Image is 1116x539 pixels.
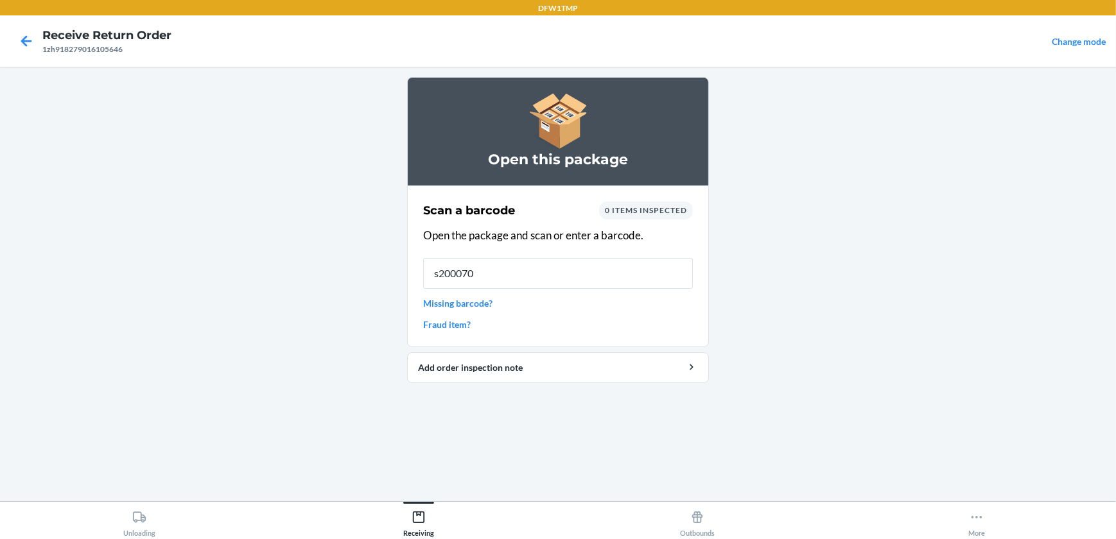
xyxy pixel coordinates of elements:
a: Change mode [1052,36,1106,47]
h4: Receive Return Order [42,27,171,44]
p: Open the package and scan or enter a barcode. [423,227,693,244]
a: Missing barcode? [423,296,693,310]
button: Receiving [279,502,559,537]
input: Barcode [423,258,693,289]
div: Add order inspection note [418,361,698,374]
div: Receiving [403,505,434,537]
h3: Open this package [423,150,693,170]
a: Fraud item? [423,318,693,331]
h2: Scan a barcode [423,202,515,219]
div: Unloading [123,505,155,537]
p: DFW1TMP [538,3,578,14]
div: Outbounds [680,505,715,537]
span: 0 items inspected [605,205,687,215]
button: Outbounds [558,502,837,537]
div: More [968,505,985,537]
div: 1zh918279016105646 [42,44,171,55]
button: Add order inspection note [407,352,709,383]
